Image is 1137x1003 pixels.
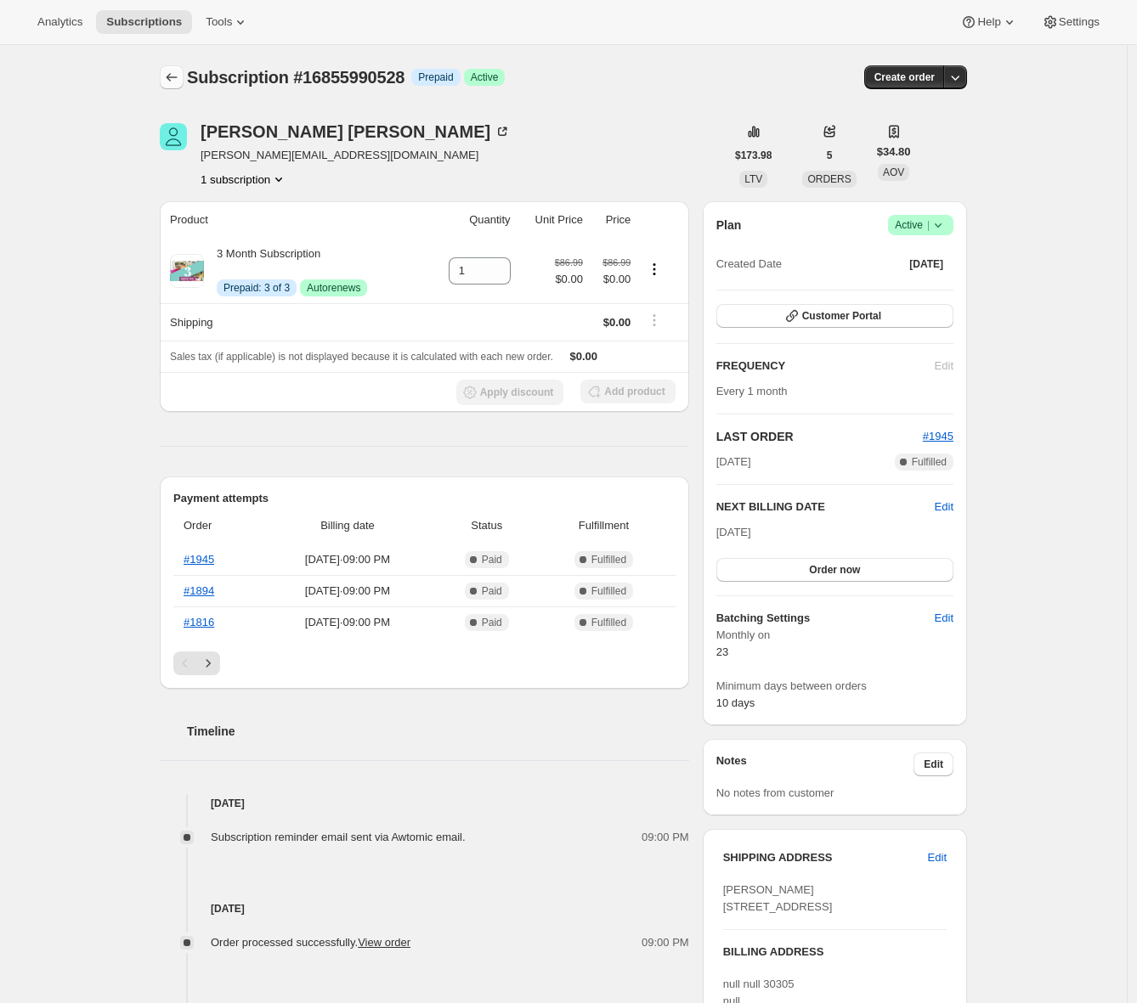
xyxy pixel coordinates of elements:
[716,645,728,658] span: 23
[482,616,502,629] span: Paid
[187,723,689,740] h2: Timeline
[591,616,626,629] span: Fulfilled
[874,70,935,84] span: Create order
[204,245,367,296] div: 3 Month Subscription
[642,934,689,951] span: 09:00 PM
[264,517,432,534] span: Billing date
[716,558,953,582] button: Order now
[914,752,953,776] button: Edit
[899,252,953,276] button: [DATE]
[173,507,259,544] th: Order
[160,303,426,341] th: Shipping
[716,678,953,695] span: Minimum days between orders
[173,490,676,507] h2: Payment attempts
[716,217,742,234] h2: Plan
[883,166,904,178] span: AOV
[927,218,930,232] span: |
[211,831,466,843] span: Subscription reminder email sent via Awtomic email.
[716,499,935,516] h2: NEXT BILLING DATE
[912,455,947,469] span: Fulfilled
[160,65,184,89] button: Subscriptions
[802,309,881,323] span: Customer Portal
[206,15,232,29] span: Tools
[264,614,432,631] span: [DATE] · 09:00 PM
[196,651,220,675] button: Next
[977,15,1000,29] span: Help
[602,257,631,268] small: $86.99
[723,883,833,913] span: [PERSON_NAME] [STREET_ADDRESS]
[160,900,689,917] h4: [DATE]
[716,526,751,538] span: [DATE]
[807,173,851,185] span: ORDERS
[555,271,583,288] span: $0.00
[542,517,665,534] span: Fulfillment
[735,149,772,162] span: $173.98
[184,553,214,566] a: #1945
[716,454,751,471] span: [DATE]
[809,563,860,577] span: Order now
[593,271,631,288] span: $0.00
[864,65,945,89] button: Create order
[516,201,588,239] th: Unit Price
[482,584,502,598] span: Paid
[27,10,93,34] button: Analytics
[950,10,1027,34] button: Help
[603,316,631,329] span: $0.00
[96,10,192,34] button: Subscriptions
[160,123,187,150] span: Rebecca Tainter
[716,358,935,375] h2: FREQUENCY
[482,553,502,566] span: Paid
[725,144,782,167] button: $173.98
[923,428,953,445] button: #1945
[1059,15,1100,29] span: Settings
[716,304,953,328] button: Customer Portal
[817,144,843,167] button: 5
[909,257,943,271] span: [DATE]
[641,260,668,279] button: Product actions
[928,849,947,866] span: Edit
[37,15,82,29] span: Analytics
[170,351,553,363] span: Sales tax (if applicable) is not displayed because it is calculated with each new order.
[160,795,689,812] h4: [DATE]
[716,786,834,799] span: No notes from customer
[555,257,583,268] small: $86.99
[723,944,947,961] h3: BILLING ADDRESS
[570,350,598,363] span: $0.00
[935,499,953,516] button: Edit
[1032,10,1110,34] button: Settings
[827,149,833,162] span: 5
[223,281,290,295] span: Prepaid: 3 of 3
[918,844,957,871] button: Edit
[426,201,516,239] th: Quantity
[716,752,914,776] h3: Notes
[441,517,532,534] span: Status
[588,201,636,239] th: Price
[744,173,762,185] span: LTV
[106,15,182,29] span: Subscriptions
[201,171,287,188] button: Product actions
[716,428,923,445] h2: LAST ORDER
[716,256,782,273] span: Created Date
[591,553,626,566] span: Fulfilled
[201,123,511,140] div: [PERSON_NAME] [PERSON_NAME]
[895,217,947,234] span: Active
[925,605,964,632] button: Edit
[184,616,214,628] a: #1816
[642,829,689,846] span: 09:00 PM
[471,70,499,84] span: Active
[195,10,259,34] button: Tools
[716,627,953,644] span: Monthly on
[418,70,453,84] span: Prepaid
[716,610,935,627] h6: Batching Settings
[307,281,360,295] span: Autorenews
[187,68,404,87] span: Subscription #16855990528
[184,584,214,597] a: #1894
[924,758,943,771] span: Edit
[716,385,788,397] span: Every 1 month
[641,311,668,330] button: Shipping actions
[923,430,953,442] a: #1945
[264,551,432,568] span: [DATE] · 09:00 PM
[877,144,911,161] span: $34.80
[173,651,676,675] nav: Pagination
[723,849,928,866] h3: SHIPPING ADDRESS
